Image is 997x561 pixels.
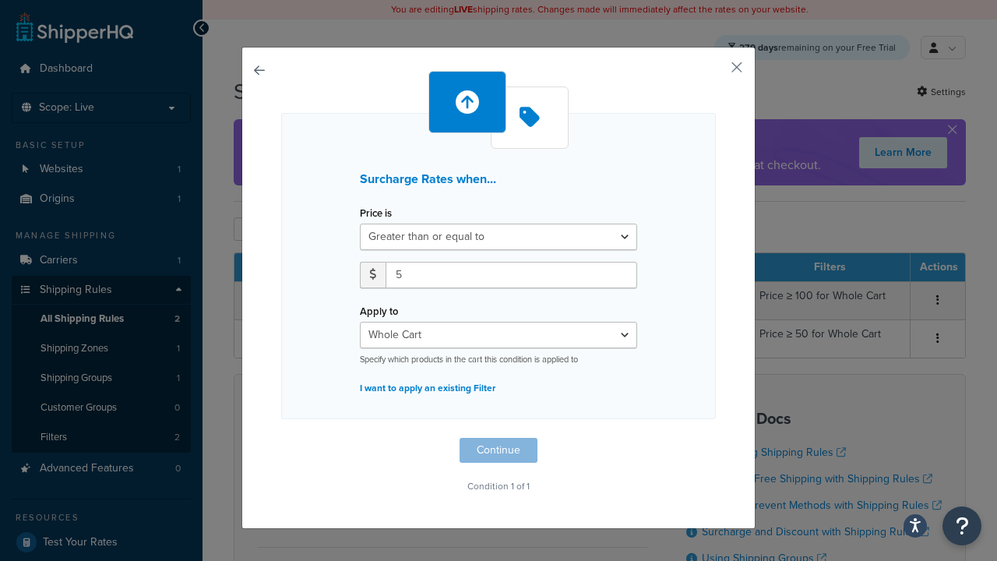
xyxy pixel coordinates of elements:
[281,475,716,497] p: Condition 1 of 1
[360,172,637,186] h3: Surcharge Rates when...
[942,506,981,545] button: Open Resource Center
[360,377,637,399] p: I want to apply an existing Filter
[360,354,637,365] p: Specify which products in the cart this condition is applied to
[360,207,392,219] label: Price is
[360,305,398,317] label: Apply to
